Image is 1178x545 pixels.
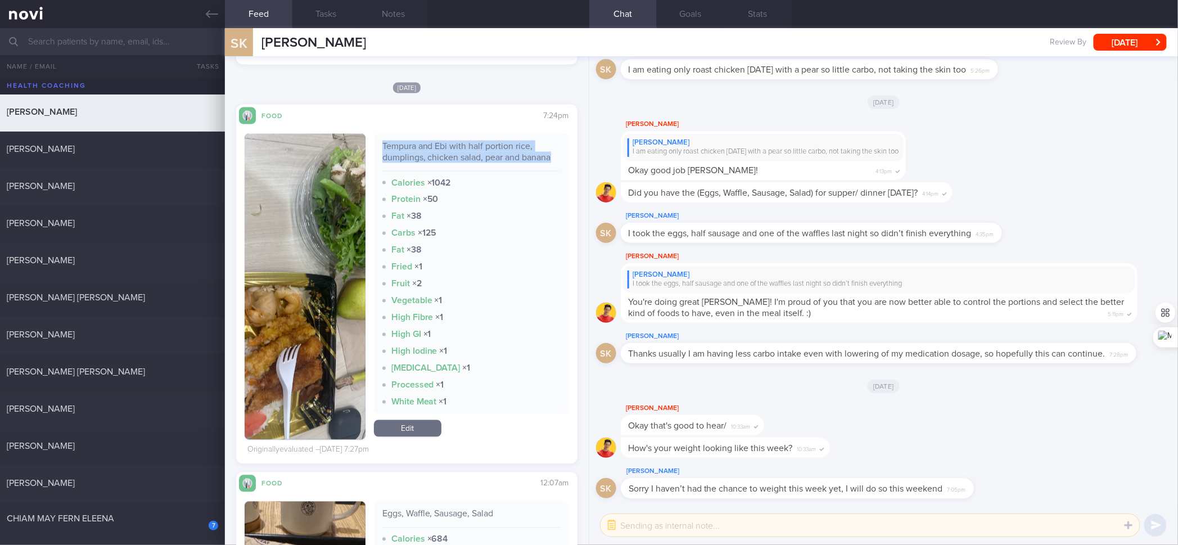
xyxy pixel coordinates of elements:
div: [PERSON_NAME] [628,138,899,147]
span: 10:33am [797,443,816,453]
strong: Carbs [391,229,416,238]
span: 12:07am [541,480,569,488]
div: I am eating only roast chicken [DATE] with a pear so little carbo, not taking the skin too [628,147,899,156]
strong: × 1 [463,364,471,373]
div: Food [256,478,301,488]
span: 4:35pm [976,228,994,238]
span: [PERSON_NAME] [PERSON_NAME] [7,293,145,302]
strong: × 1042 [427,178,452,187]
strong: × 2 [412,280,422,289]
span: You're doing great [PERSON_NAME]! I'm proud of you that you are now better able to control the po... [629,298,1125,318]
strong: × 125 [418,229,437,238]
img: Tempura and Ebi with half portion rice, dumplings, chicken salad, pear and banana [245,134,365,440]
span: 10:33am [732,420,751,431]
span: [PERSON_NAME] [7,256,75,265]
strong: High GI [391,330,421,339]
div: [PERSON_NAME] [621,402,798,415]
span: 7:05pm [947,483,966,494]
span: [PERSON_NAME] [7,107,77,116]
strong: [MEDICAL_DATA] [391,364,461,373]
div: Originally evaluated – [DATE] 7:27pm [247,445,369,456]
span: [DATE] [868,380,900,393]
strong: × 1 [414,263,422,272]
div: 7 [209,521,218,530]
span: Did you have the (Eggs, Waffle, Sausage, Salad) for supper/ dinner [DATE]? [629,188,918,197]
div: SK [596,223,616,244]
div: SK [596,59,616,80]
strong: × 1 [435,296,443,305]
button: Tasks [180,55,225,78]
span: 5:26pm [971,64,990,75]
strong: High Fibre [391,313,434,322]
div: SK [596,478,616,499]
strong: × 684 [427,535,448,544]
span: [PERSON_NAME] [7,219,75,228]
strong: Calories [391,178,425,187]
span: Sorry I haven’t had the chance to weight this week yet, I will do so this weekend [629,484,943,493]
div: Tempura and Ebi with half portion rice, dumplings, chicken salad, pear and banana [382,141,561,172]
strong: × 1 [439,398,447,407]
div: Eggs, Waffle, Sausage, Salad [382,508,561,528]
div: SK [218,21,260,65]
button: [DATE] [1094,34,1167,51]
span: I took the eggs, half sausage and one of the waffles last night so didn’t finish everything [629,229,972,238]
div: [PERSON_NAME] [621,250,1171,263]
a: Edit [374,420,441,437]
span: 4:13pm [876,165,892,175]
span: 7:24pm [544,112,569,120]
span: Okay good job [PERSON_NAME]! [629,166,759,175]
span: [PERSON_NAME] [PERSON_NAME] [7,367,145,376]
strong: × 1 [436,313,444,322]
div: [PERSON_NAME] [621,330,1170,343]
span: [PERSON_NAME] [7,145,75,154]
div: [PERSON_NAME] [628,271,1131,280]
strong: Calories [391,535,425,544]
span: Thanks usually I am having less carbo intake even with lowering of my medication dosage, so hopef... [629,349,1105,358]
span: [PERSON_NAME] [7,330,75,339]
span: 5:11pm [1108,308,1124,318]
span: Okay that's good to hear/ [629,421,727,430]
strong: High Iodine [391,347,437,356]
span: [PERSON_NAME] [7,404,75,413]
span: [PERSON_NAME] [7,442,75,451]
span: CHIAM MAY FERN ELEENA [7,514,114,523]
strong: × 50 [423,195,439,204]
div: [PERSON_NAME] [621,209,1036,223]
strong: × 38 [407,246,422,255]
span: [PERSON_NAME] [7,479,75,488]
strong: × 1 [436,381,444,390]
div: [PERSON_NAME] [621,118,940,131]
div: SK [596,343,616,364]
span: [DATE] [393,83,421,93]
span: 4:14pm [923,187,939,198]
div: Food [256,110,301,120]
strong: Vegetable [391,296,432,305]
span: [PERSON_NAME] [7,182,75,191]
strong: × 1 [423,330,431,339]
strong: Fruit [391,280,410,289]
strong: × 1 [440,347,448,356]
strong: White Meat [391,398,437,407]
span: [PERSON_NAME] [261,36,366,49]
span: [DATE] [868,96,900,109]
strong: Fat [391,246,404,255]
strong: Fat [391,212,404,221]
span: 7:28pm [1110,348,1129,359]
span: How's your weight looking like this week? [629,444,793,453]
span: I am eating only roast chicken [DATE] with a pear so little carbo, not taking the skin too [629,65,967,74]
strong: Processed [391,381,434,390]
div: I took the eggs, half sausage and one of the waffles last night so didn’t finish everything [628,280,1131,289]
strong: Fried [391,263,412,272]
strong: Protein [391,195,421,204]
strong: × 38 [407,212,422,221]
span: Review By [1050,38,1087,48]
div: [PERSON_NAME] [621,465,1008,478]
